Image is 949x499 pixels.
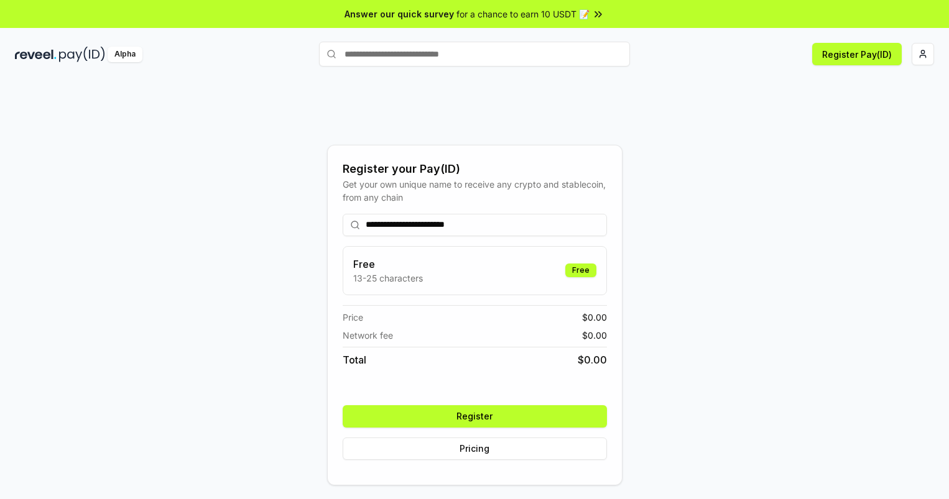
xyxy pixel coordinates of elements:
[343,329,393,342] span: Network fee
[343,405,607,428] button: Register
[578,352,607,367] span: $ 0.00
[343,311,363,324] span: Price
[343,178,607,204] div: Get your own unique name to receive any crypto and stablecoin, from any chain
[565,263,596,277] div: Free
[343,437,607,460] button: Pricing
[353,272,423,285] p: 13-25 characters
[59,47,105,62] img: pay_id
[343,160,607,178] div: Register your Pay(ID)
[456,7,590,21] span: for a chance to earn 10 USDT 📝
[582,311,607,324] span: $ 0.00
[812,43,902,65] button: Register Pay(ID)
[343,352,366,367] span: Total
[345,7,454,21] span: Answer our quick survey
[15,47,57,62] img: reveel_dark
[108,47,142,62] div: Alpha
[582,329,607,342] span: $ 0.00
[353,257,423,272] h3: Free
